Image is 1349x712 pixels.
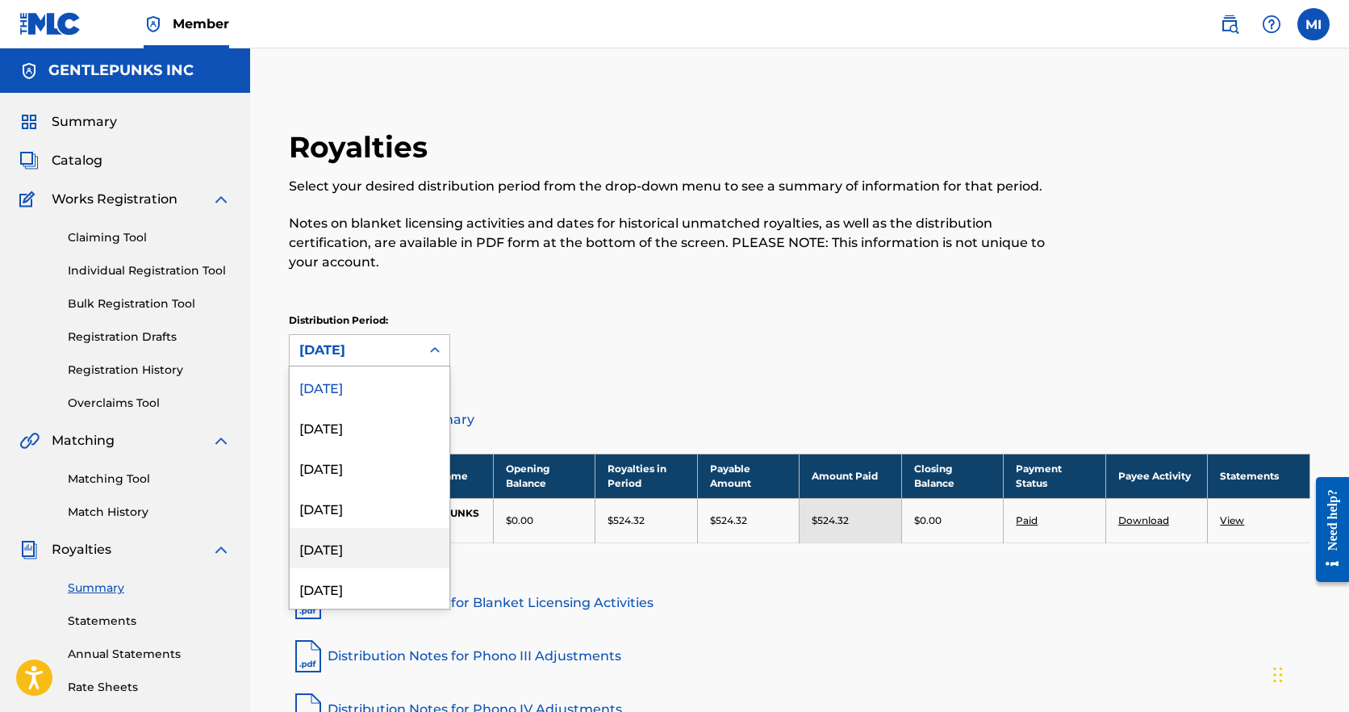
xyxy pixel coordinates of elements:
[68,329,231,346] a: Registration Drafts
[289,637,328,676] img: pdf
[914,513,942,528] p: $0.00
[697,454,800,498] th: Payable Amount
[68,471,231,488] a: Matching Tool
[19,61,39,81] img: Accounts
[289,177,1075,196] p: Select your desired distribution period from the drop-down menu to see a summary of information f...
[289,400,1310,439] a: Distribution Summary
[19,431,40,450] img: Matching
[1220,514,1244,526] a: View
[812,513,849,528] p: $524.32
[506,513,533,528] p: $0.00
[19,190,40,209] img: Works Registration
[290,528,449,568] div: [DATE]
[608,513,645,528] p: $524.32
[19,151,39,170] img: Catalog
[1262,15,1281,34] img: help
[19,12,81,36] img: MLC Logo
[68,504,231,521] a: Match History
[68,295,231,312] a: Bulk Registration Tool
[800,454,902,498] th: Amount Paid
[68,395,231,412] a: Overclaims Tool
[289,129,436,165] h2: Royalties
[68,229,231,246] a: Claiming Tool
[19,112,39,132] img: Summary
[1255,8,1288,40] div: Help
[1016,514,1038,526] a: Paid
[1268,635,1349,712] iframe: Chat Widget
[1220,15,1239,34] img: search
[290,488,449,528] div: [DATE]
[144,15,163,34] img: Top Rightsholder
[289,637,1310,676] a: Distribution Notes for Phono III Adjustments
[289,313,450,328] p: Distribution Period:
[19,112,117,132] a: SummarySummary
[1297,8,1330,40] div: User Menu
[68,646,231,663] a: Annual Statements
[48,61,194,80] h5: GENTLEPUNKS INC
[19,540,39,559] img: Royalties
[68,679,231,696] a: Rate Sheets
[493,454,595,498] th: Opening Balance
[52,151,102,170] span: Catalog
[1304,463,1349,596] iframe: Resource Center
[211,540,231,559] img: expand
[289,584,1310,622] a: Distribution Notes for Blanket Licensing Activities
[52,540,111,559] span: Royalties
[710,513,747,528] p: $524.32
[211,431,231,450] img: expand
[1118,514,1169,526] a: Download
[901,454,1004,498] th: Closing Balance
[290,366,449,407] div: [DATE]
[19,151,102,170] a: CatalogCatalog
[290,447,449,488] div: [DATE]
[52,112,117,132] span: Summary
[299,341,411,360] div: [DATE]
[289,214,1075,272] p: Notes on blanket licensing activities and dates for historical unmatched royalties, as well as th...
[173,15,229,33] span: Member
[595,454,698,498] th: Royalties in Period
[68,613,231,630] a: Statements
[1213,8,1246,40] a: Public Search
[1273,651,1283,699] div: Drag
[1208,454,1310,498] th: Statements
[290,568,449,609] div: [DATE]
[68,580,231,597] a: Summary
[211,190,231,209] img: expand
[68,262,231,279] a: Individual Registration Tool
[52,190,177,209] span: Works Registration
[68,362,231,379] a: Registration History
[52,431,115,450] span: Matching
[290,407,449,447] div: [DATE]
[1105,454,1208,498] th: Payee Activity
[1004,454,1106,498] th: Payment Status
